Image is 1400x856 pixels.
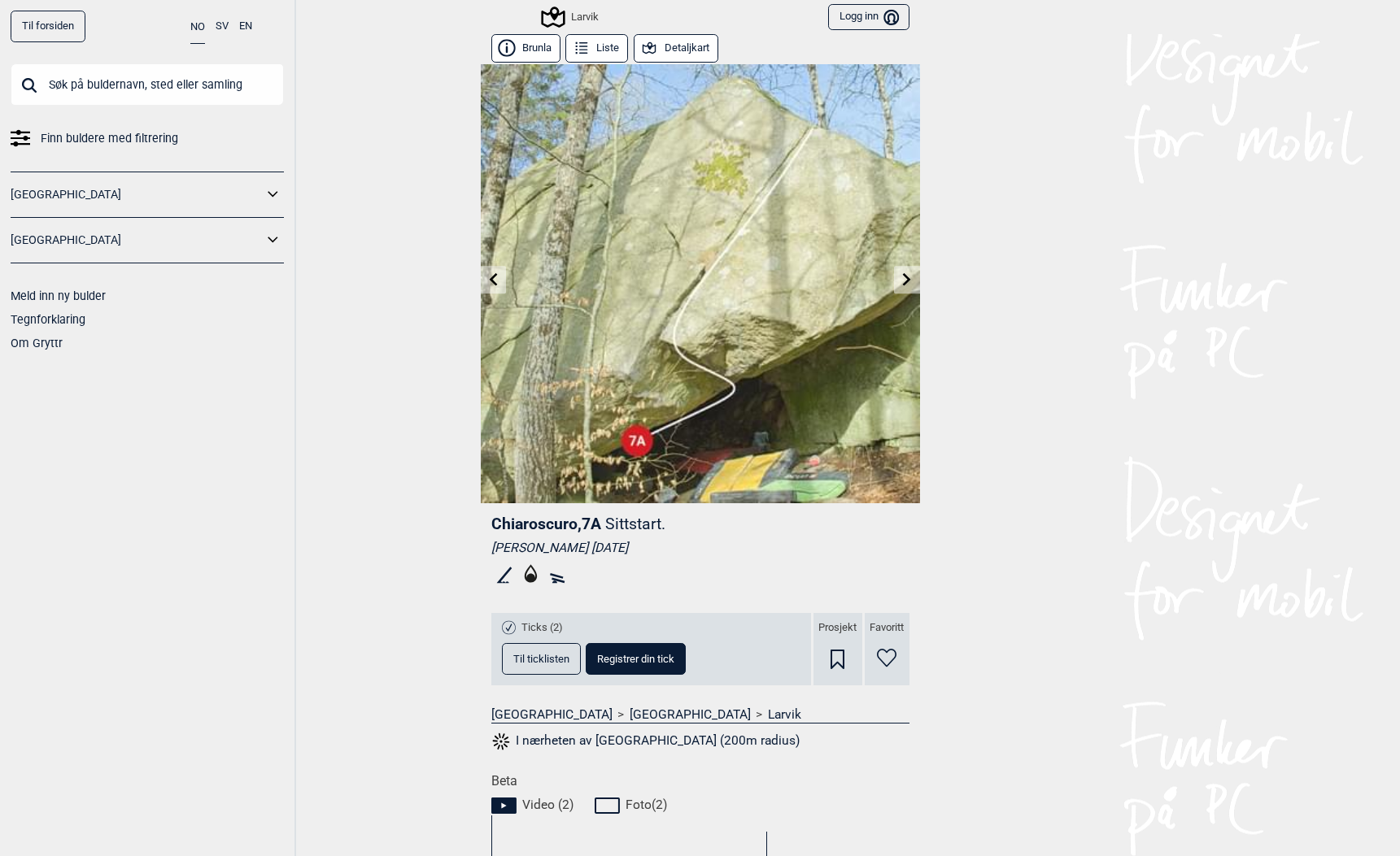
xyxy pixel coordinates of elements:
button: SV [216,11,229,42]
button: Til ticklisten [502,643,581,675]
button: Brunla [491,34,560,63]
a: Til forsiden [11,11,85,42]
span: Finn buldere med filtrering [41,127,178,150]
button: Registrer din tick [586,643,686,675]
span: Video ( 2 ) [522,797,574,813]
button: Liste [565,34,628,63]
button: Detaljkart [634,34,718,63]
button: NO [190,11,205,44]
a: Om Gryttr [11,337,63,350]
span: Favoritt [870,621,904,635]
div: [PERSON_NAME] [DATE] [491,540,909,556]
img: Chiaroscuro [481,64,920,503]
button: EN [239,11,252,42]
a: [GEOGRAPHIC_DATA] [11,183,263,206]
button: I nærheten av [GEOGRAPHIC_DATA] (200m radius) [491,731,800,752]
span: Foto ( 2 ) [626,797,667,813]
span: Til ticklisten [513,654,569,664]
div: Prosjekt [813,613,862,685]
span: Registrer din tick [597,654,674,664]
span: Chiaroscuro , 7A [491,515,601,533]
a: Finn buldere med filtrering [11,127,284,150]
p: Sittstart. [605,515,665,533]
a: [GEOGRAPHIC_DATA] [491,706,613,723]
button: Logg inn [828,4,909,31]
input: Søk på buldernavn, sted eller samling [11,63,284,106]
span: Ticks (2) [521,621,563,635]
nav: > > [491,706,909,723]
a: Larvik [768,706,801,723]
a: [GEOGRAPHIC_DATA] [11,228,263,252]
a: [GEOGRAPHIC_DATA] [630,706,751,723]
a: Meld inn ny bulder [11,289,106,302]
div: Larvik [543,7,599,27]
a: Tegnforklaring [11,313,85,326]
